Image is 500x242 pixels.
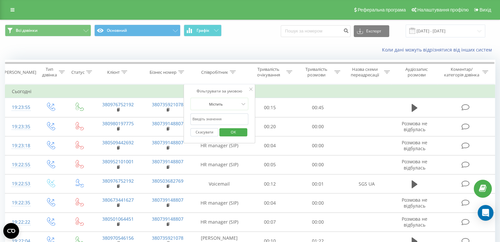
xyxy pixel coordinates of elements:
a: 380739148807 [152,216,183,222]
div: Бізнес номер [150,70,177,75]
button: OK [219,128,247,136]
span: Реферальна програма [358,7,406,12]
div: 19:22:22 [12,216,29,229]
td: HR manager (SIP) [193,155,246,174]
td: Voicemail [193,174,246,193]
div: Назва схеми переадресації [348,67,382,78]
td: 00:12 [246,174,294,193]
span: Вихід [480,7,491,12]
a: 380976752192 [102,101,134,108]
td: 00:04 [246,136,294,155]
a: 380509442692 [102,139,134,146]
span: Всі дзвінки [16,28,37,33]
input: Введіть значення [190,113,248,125]
div: Статус [71,70,84,75]
a: 380739148807 [152,139,183,146]
a: 380735921078 [152,235,183,241]
td: 00:04 [246,193,294,212]
div: Співробітник [201,70,228,75]
div: Тип дзвінка [41,67,57,78]
div: 19:22:53 [12,177,29,190]
td: 00:00 [294,136,342,155]
button: Всі дзвінки [5,25,91,36]
td: 00:15 [246,98,294,117]
div: Тривалість очікування [252,67,285,78]
td: HR manager (SIP) [193,193,246,212]
span: Розмова не відбулась [402,197,427,209]
div: Open Intercom Messenger [478,205,493,221]
button: Графік [184,25,222,36]
td: 00:07 [246,212,294,232]
td: Сьогодні [5,85,495,98]
a: 380970546156 [102,235,134,241]
a: 380503682769 [152,178,183,184]
a: Коли дані можуть відрізнятися вiд інших систем [382,47,495,53]
span: Розмова не відбулась [402,158,427,171]
span: Розмова не відбулась [402,120,427,132]
div: Тривалість розмови [300,67,333,78]
div: Фільтрувати за умовою [190,88,248,94]
div: 19:22:55 [12,158,29,171]
span: Розмова не відбулась [402,216,427,228]
td: 00:00 [294,117,342,136]
a: 380735921078 [152,101,183,108]
div: 19:23:35 [12,120,29,133]
div: Клієнт [107,70,120,75]
span: Налаштування профілю [417,7,468,12]
a: 380501064451 [102,216,134,222]
a: 380673441627 [102,197,134,203]
a: 380980197775 [102,120,134,127]
td: 00:00 [294,193,342,212]
button: Основний [94,25,180,36]
button: Скасувати [190,128,218,136]
td: 00:20 [246,117,294,136]
div: 19:23:18 [12,139,29,152]
div: Аудіозапис розмови [397,67,436,78]
div: [PERSON_NAME] [3,70,36,75]
div: Коментар/категорія дзвінка [442,67,481,78]
div: 19:23:55 [12,101,29,114]
span: Графік [197,28,209,33]
a: 380739148807 [152,158,183,165]
td: SGS UA [342,174,391,193]
div: 19:22:35 [12,196,29,209]
input: Пошук за номером [281,25,350,37]
td: 00:01 [294,174,342,193]
a: 380976752192 [102,178,134,184]
td: 00:05 [246,155,294,174]
td: HR manager (SIP) [193,212,246,232]
td: 00:45 [294,98,342,117]
td: 00:00 [294,212,342,232]
a: 380952101001 [102,158,134,165]
a: 380739148807 [152,197,183,203]
a: 380739148807 [152,120,183,127]
button: Експорт [354,25,389,37]
td: 00:00 [294,155,342,174]
span: Розмова не відбулась [402,139,427,151]
button: Open CMP widget [3,223,19,239]
td: HR manager (SIP) [193,136,246,155]
span: OK [224,127,243,137]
